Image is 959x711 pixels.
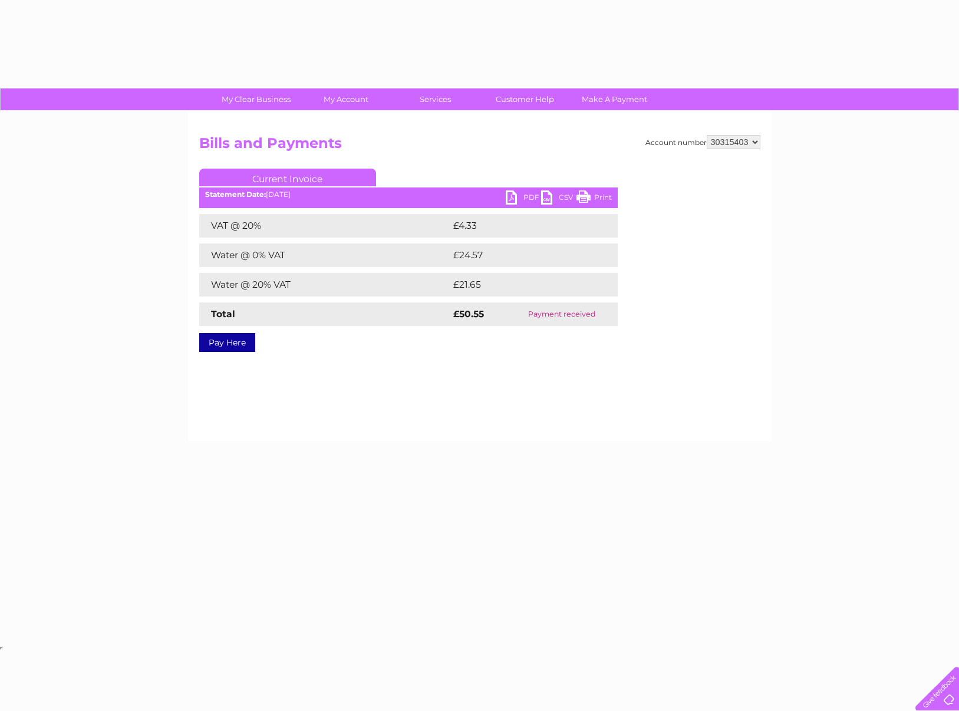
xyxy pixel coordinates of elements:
[199,243,450,267] td: Water @ 0% VAT
[453,308,484,320] strong: £50.55
[506,302,617,326] td: Payment received
[566,88,663,110] a: Make A Payment
[199,273,450,297] td: Water @ 20% VAT
[387,88,484,110] a: Services
[576,190,612,208] a: Print
[541,190,576,208] a: CSV
[506,190,541,208] a: PDF
[205,190,266,199] b: Statement Date:
[199,169,376,186] a: Current Invoice
[450,243,594,267] td: £24.57
[207,88,305,110] a: My Clear Business
[450,273,593,297] td: £21.65
[199,190,618,199] div: [DATE]
[297,88,394,110] a: My Account
[199,135,760,157] h2: Bills and Payments
[645,135,760,149] div: Account number
[211,308,235,320] strong: Total
[450,214,590,238] td: £4.33
[476,88,574,110] a: Customer Help
[199,214,450,238] td: VAT @ 20%
[199,333,255,352] a: Pay Here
